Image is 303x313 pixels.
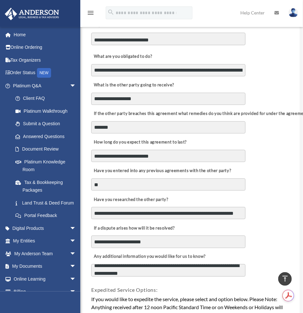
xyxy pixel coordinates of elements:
[4,54,86,66] a: Tax Organizers
[70,273,83,286] span: arrow_drop_down
[37,68,51,78] div: NEW
[70,79,83,92] span: arrow_drop_down
[91,195,170,204] label: Have you researched the other party?
[4,79,86,92] a: Platinum Q&Aarrow_drop_down
[9,143,83,156] a: Document Review
[4,222,86,235] a: Digital Productsarrow_drop_down
[91,81,176,90] label: What is the other party going to receive?
[4,273,86,285] a: Online Learningarrow_drop_down
[4,28,86,41] a: Home
[91,252,207,261] label: Any additional information you would like for us to know?
[107,9,114,16] i: search
[70,285,83,299] span: arrow_drop_down
[70,222,83,235] span: arrow_drop_down
[9,92,86,105] a: Client FAQ
[3,8,61,20] img: Anderson Advisors Platinum Portal
[9,117,86,130] a: Submit a Question
[9,209,86,222] a: Portal Feedback
[278,272,292,286] a: vertical_align_top
[9,196,86,209] a: Land Trust & Deed Forum
[87,9,94,17] i: menu
[289,8,298,17] img: User Pic
[91,52,156,61] label: What are you obligated to do?
[91,224,176,233] label: If a dispute arises how will it be resolved?
[9,130,86,143] a: Answered Questions
[91,167,233,176] label: Have you entered into any previous agreements with the other party?
[91,138,188,147] label: How long do you expect this agreement to last?
[70,247,83,260] span: arrow_drop_down
[4,285,86,298] a: Billingarrow_drop_down
[9,155,86,176] a: Platinum Knowledge Room
[70,260,83,273] span: arrow_drop_down
[9,105,86,117] a: Platinum Walkthrough
[4,260,86,273] a: My Documentsarrow_drop_down
[4,247,86,260] a: My Anderson Teamarrow_drop_down
[91,109,290,118] label: If the other party breaches this agreement what remedies do you think are provided for under the ...
[9,176,86,196] a: Tax & Bookkeeping Packages
[4,66,86,80] a: Order StatusNEW
[4,41,86,54] a: Online Ordering
[4,235,86,248] a: My Entitiesarrow_drop_down
[281,275,289,283] i: vertical_align_top
[70,235,83,248] span: arrow_drop_down
[91,287,158,293] span: Expedited Service Options:
[87,11,94,17] a: menu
